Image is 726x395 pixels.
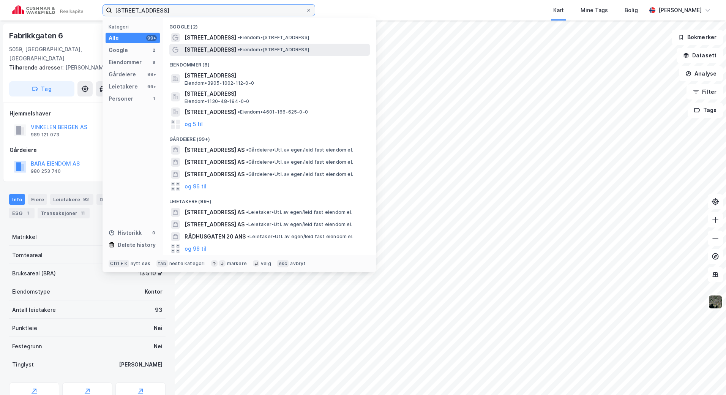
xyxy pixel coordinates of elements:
div: Punktleie [12,324,37,333]
span: [STREET_ADDRESS] AS [185,220,245,229]
div: 5059, [GEOGRAPHIC_DATA], [GEOGRAPHIC_DATA] [9,45,107,63]
span: • [246,221,248,227]
div: Alle [109,33,119,43]
div: Kategori [109,24,160,30]
div: ESG [9,208,35,218]
span: • [246,147,248,153]
div: tab [156,260,168,267]
div: Gårdeiere [109,70,136,79]
div: Bolig [625,6,638,15]
div: Info [9,194,25,205]
img: 9k= [708,295,723,309]
div: [PERSON_NAME] [119,360,163,369]
div: Personer [109,94,133,103]
button: og 96 til [185,182,207,191]
div: 1 [151,96,157,102]
span: • [247,234,249,239]
div: Gårdeiere (99+) [163,130,376,144]
div: Antall leietakere [12,305,56,314]
div: Leietakere [109,82,138,91]
span: [STREET_ADDRESS] [185,33,236,42]
div: Transaksjoner [38,208,90,218]
div: velg [261,261,271,267]
span: • [238,35,240,40]
div: Google [109,46,128,55]
div: Eiendommer [109,58,142,67]
div: Eiendomstype [12,287,50,296]
button: og 5 til [185,120,203,129]
div: Tinglyst [12,360,34,369]
div: 99+ [146,35,157,41]
span: Leietaker • Utl. av egen/leid fast eiendom el. [246,221,352,228]
span: [STREET_ADDRESS] [185,107,236,117]
div: Kart [553,6,564,15]
div: Datasett [96,194,134,205]
div: 8 [151,59,157,65]
div: 93 [155,305,163,314]
div: esc [277,260,289,267]
div: Leietakere [50,194,93,205]
span: Gårdeiere • Utl. av egen/leid fast eiendom el. [246,147,353,153]
span: RÅDHUSGATEN 20 ANS [185,232,246,241]
div: Historikk [109,228,142,237]
button: Filter [687,84,723,100]
div: Kontor [145,287,163,296]
div: 13 510 ㎡ [139,269,163,278]
span: [STREET_ADDRESS] [185,45,236,54]
span: Eiendom • [STREET_ADDRESS] [238,35,309,41]
div: [PERSON_NAME] Vei 4 [9,63,159,72]
button: og 96 til [185,244,207,253]
div: 93 [82,196,90,203]
div: Ctrl + k [109,260,129,267]
span: Gårdeiere • Utl. av egen/leid fast eiendom el. [246,159,353,165]
span: Eiendom • 4601-166-625-0-0 [238,109,308,115]
div: avbryt [290,261,306,267]
button: Tags [688,103,723,118]
input: Søk på adresse, matrikkel, gårdeiere, leietakere eller personer [112,5,306,16]
div: Bruksareal (BRA) [12,269,56,278]
span: [STREET_ADDRESS] [185,71,367,80]
button: Analyse [679,66,723,81]
span: [STREET_ADDRESS] AS [185,170,245,179]
div: Matrikkel [12,232,37,242]
div: Nei [154,324,163,333]
div: 11 [79,209,87,217]
span: Leietaker • Utl. av egen/leid fast eiendom el. [247,234,354,240]
iframe: Chat Widget [688,359,726,395]
div: Leietakere (99+) [163,193,376,206]
div: [PERSON_NAME] [658,6,702,15]
span: Eiendom • [STREET_ADDRESS] [238,47,309,53]
div: markere [227,261,247,267]
button: Tag [9,81,74,96]
div: Mine Tags [581,6,608,15]
span: Gårdeiere • Utl. av egen/leid fast eiendom el. [246,171,353,177]
div: neste kategori [169,261,205,267]
div: nytt søk [131,261,151,267]
span: Leietaker • Utl. av egen/leid fast eiendom el. [246,209,352,215]
span: • [238,47,240,52]
div: Tomteareal [12,251,43,260]
span: • [246,209,248,215]
div: Festegrunn [12,342,42,351]
div: 980 253 740 [31,168,61,174]
span: • [238,109,240,115]
img: cushman-wakefield-realkapital-logo.202ea83816669bd177139c58696a8fa1.svg [12,5,84,16]
span: [STREET_ADDRESS] AS [185,208,245,217]
div: 99+ [146,71,157,77]
span: Tilhørende adresser: [9,64,65,71]
div: Hjemmelshaver [9,109,165,118]
span: [STREET_ADDRESS] [185,89,367,98]
div: 99+ [146,84,157,90]
div: Google (2) [163,18,376,32]
div: Eiere [28,194,47,205]
div: 989 121 073 [31,132,59,138]
div: Eiendommer (8) [163,56,376,70]
div: Kontrollprogram for chat [688,359,726,395]
button: Bokmerker [672,30,723,45]
span: [STREET_ADDRESS] AS [185,145,245,155]
div: 0 [151,230,157,236]
div: Gårdeiere [9,145,165,155]
span: Eiendom • 3905-1002-112-0-0 [185,80,254,86]
div: 2 [151,47,157,53]
div: Delete history [118,240,156,250]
